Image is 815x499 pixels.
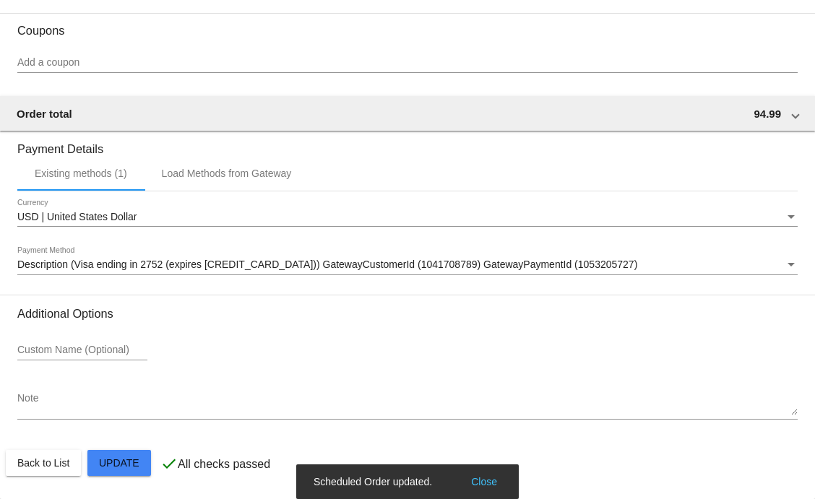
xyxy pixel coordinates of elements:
[87,450,151,476] button: Update
[178,458,270,471] p: All checks passed
[314,474,501,489] simple-snack-bar: Scheduled Order updated.
[17,211,137,222] span: USD | United States Dollar
[17,457,69,469] span: Back to List
[17,259,798,271] mat-select: Payment Method
[17,259,637,270] span: Description (Visa ending in 2752 (expires [CREDIT_CARD_DATA])) GatewayCustomerId (1041708789) Gat...
[160,455,178,472] mat-icon: check
[162,168,292,179] div: Load Methods from Gateway
[35,168,127,179] div: Existing methods (1)
[6,450,81,476] button: Back to List
[17,13,798,38] h3: Coupons
[754,108,781,120] span: 94.99
[17,57,798,69] input: Add a coupon
[99,457,139,469] span: Update
[17,108,72,120] span: Order total
[17,344,147,356] input: Custom Name (Optional)
[467,474,501,489] button: Close
[17,131,798,156] h3: Payment Details
[17,212,798,223] mat-select: Currency
[17,307,798,321] h3: Additional Options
